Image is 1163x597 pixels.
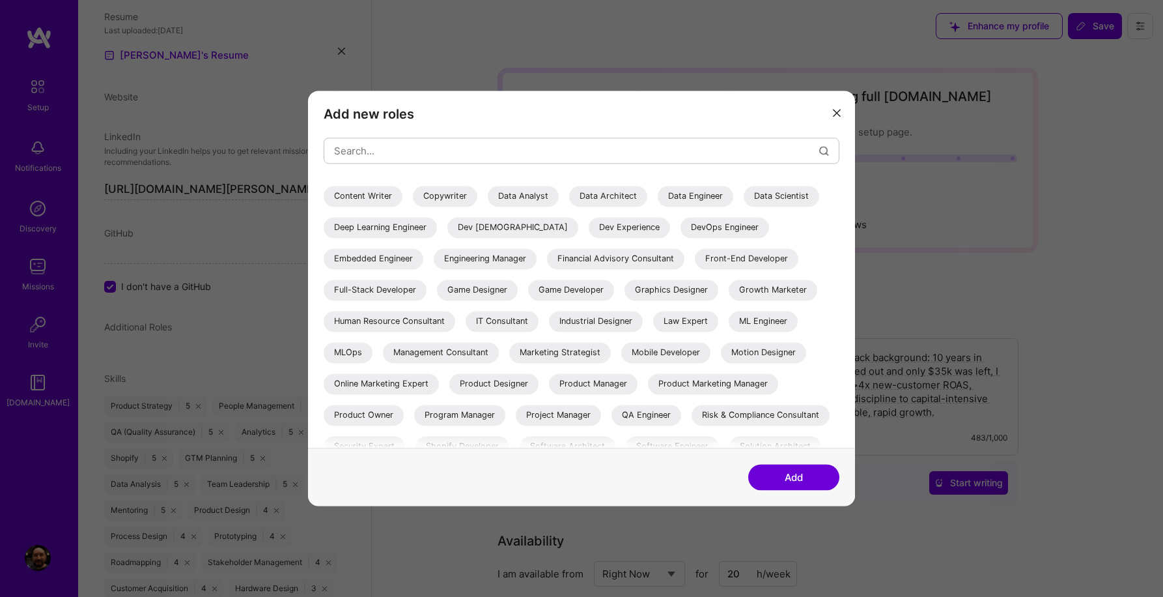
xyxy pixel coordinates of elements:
[488,186,559,207] div: Data Analyst
[819,146,829,156] i: icon Search
[520,436,615,457] div: Software Architect
[324,405,404,426] div: Product Owner
[833,109,841,117] i: icon Close
[744,186,819,207] div: Data Scientist
[648,373,778,394] div: Product Marketing Manager
[324,280,427,300] div: Full-Stack Developer
[324,186,402,207] div: Content Writer
[589,217,670,238] div: Dev Experience
[624,280,718,300] div: Graphics Designer
[692,405,830,426] div: Risk & Compliance Consultant
[334,134,819,167] input: Search...
[324,248,423,269] div: Embedded Engineer
[748,465,839,491] button: Add
[324,373,439,394] div: Online Marketing Expert
[621,342,710,363] div: Mobile Developer
[549,311,643,332] div: Industrial Designer
[324,106,839,122] h3: Add new roles
[324,342,372,363] div: MLOps
[449,373,539,394] div: Product Designer
[383,342,499,363] div: Management Consultant
[414,405,505,426] div: Program Manager
[680,217,769,238] div: DevOps Engineer
[437,280,518,300] div: Game Designer
[324,217,437,238] div: Deep Learning Engineer
[721,342,806,363] div: Motion Designer
[324,436,405,457] div: Security Expert
[447,217,578,238] div: Dev [DEMOGRAPHIC_DATA]
[653,311,718,332] div: Law Expert
[516,405,601,426] div: Project Manager
[308,91,855,506] div: modal
[324,311,455,332] div: Human Resource Consultant
[528,280,614,300] div: Game Developer
[549,373,638,394] div: Product Manager
[466,311,539,332] div: IT Consultant
[658,186,733,207] div: Data Engineer
[729,436,821,457] div: Solution Architect
[434,248,537,269] div: Engineering Manager
[695,248,798,269] div: Front-End Developer
[626,436,719,457] div: Software Engineer
[415,436,509,457] div: Shopify Developer
[547,248,684,269] div: Financial Advisory Consultant
[569,186,647,207] div: Data Architect
[611,405,681,426] div: QA Engineer
[729,311,798,332] div: ML Engineer
[509,342,611,363] div: Marketing Strategist
[729,280,817,300] div: Growth Marketer
[413,186,477,207] div: Copywriter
